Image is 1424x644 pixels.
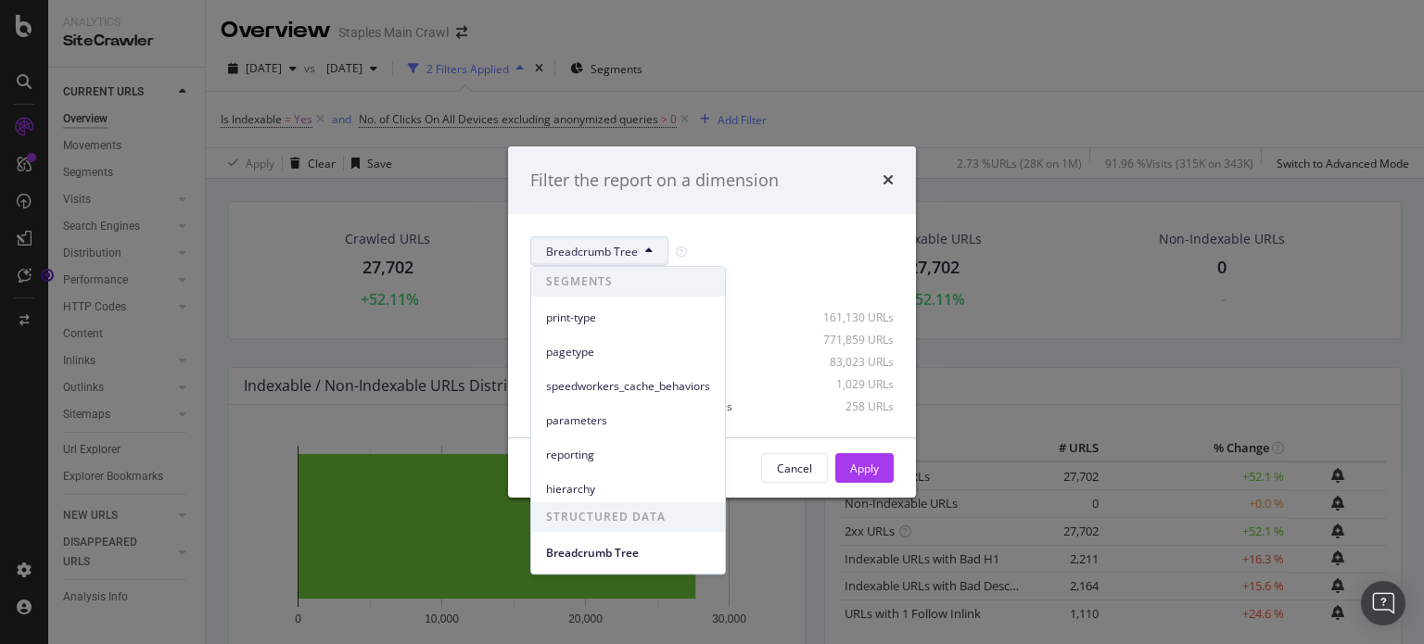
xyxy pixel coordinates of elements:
[546,447,710,463] span: reporting
[508,146,916,499] div: modal
[546,309,710,326] span: print-type
[546,412,710,429] span: parameters
[1361,581,1405,625] div: Open Intercom Messenger
[546,545,710,562] span: Breadcrumb Tree
[761,453,828,483] button: Cancel
[546,378,710,395] span: speedworkers_cache_behaviors
[777,461,812,476] div: Cancel
[531,502,725,532] span: STRUCTURED DATA
[803,309,894,325] div: 161,130 URLs
[850,461,879,476] div: Apply
[531,267,725,297] span: SEGMENTS
[546,244,638,259] span: Breadcrumb Tree
[803,398,894,414] div: 258 URLs
[803,332,894,347] div: 771,859 URLs
[530,169,779,193] div: Filter the report on a dimension
[803,376,894,392] div: 1,029 URLs
[803,354,894,370] div: 83,023 URLs
[546,344,710,360] span: pagetype
[530,236,668,266] button: Breadcrumb Tree
[835,453,894,483] button: Apply
[546,481,710,498] span: hierarchy
[883,169,894,193] div: times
